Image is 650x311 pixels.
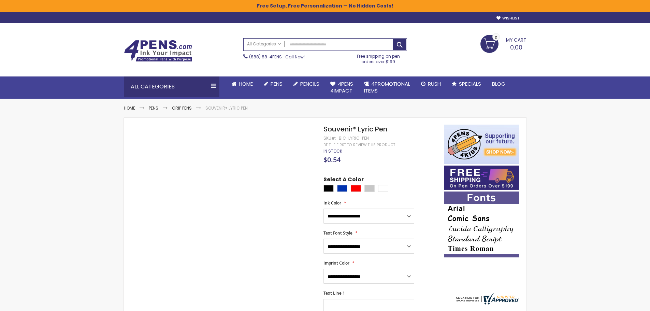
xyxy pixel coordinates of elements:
[330,80,353,94] span: 4Pens 4impact
[487,76,511,91] a: Blog
[496,16,519,21] a: Wishlist
[300,80,319,87] span: Pencils
[492,80,505,87] span: Blog
[124,40,192,62] img: 4Pens Custom Pens and Promotional Products
[323,142,395,147] a: Be the first to review this product
[323,200,341,206] span: Ink Color
[258,76,288,91] a: Pens
[323,185,334,192] div: Black
[239,80,253,87] span: Home
[323,290,345,296] span: Text Line 1
[459,80,481,87] span: Specials
[444,192,519,257] img: font-personalization-examples
[323,124,387,134] span: Souvenir® Lyric Pen
[339,136,369,141] div: Bic-Lyric-Pen
[172,105,192,111] a: Grip Pens
[378,185,388,192] div: White
[323,135,336,141] strong: SKU
[249,54,305,60] span: - Call Now!
[350,51,407,65] div: Free shipping on pen orders over $199
[323,230,352,236] span: Text Font Style
[325,76,359,99] a: 4Pens4impact
[480,35,526,52] a: 0.00 0
[454,293,519,305] img: 4pens.com widget logo
[416,76,446,91] a: Rush
[323,176,364,185] span: Select A Color
[446,76,487,91] a: Specials
[323,148,342,154] span: In stock
[124,105,135,111] a: Home
[247,41,281,47] span: All Categories
[444,125,519,164] img: 4pens 4 kids
[364,185,375,192] div: Silver
[323,155,341,164] span: $0.54
[271,80,283,87] span: Pens
[337,185,347,192] div: Blue
[124,76,219,97] div: All Categories
[288,76,325,91] a: Pencils
[226,76,258,91] a: Home
[495,34,497,41] span: 0
[149,105,158,111] a: Pens
[205,105,248,111] li: Souvenir® Lyric Pen
[510,43,522,52] span: 0.00
[454,300,519,306] a: 4pens.com certificate URL
[428,80,441,87] span: Rush
[351,185,361,192] div: Red
[244,39,285,50] a: All Categories
[323,149,342,154] div: Availability
[249,54,282,60] a: (888) 88-4PENS
[444,166,519,190] img: Free shipping on orders over $199
[323,260,349,266] span: Imprint Color
[364,80,410,94] span: 4PROMOTIONAL ITEMS
[359,76,416,99] a: 4PROMOTIONALITEMS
